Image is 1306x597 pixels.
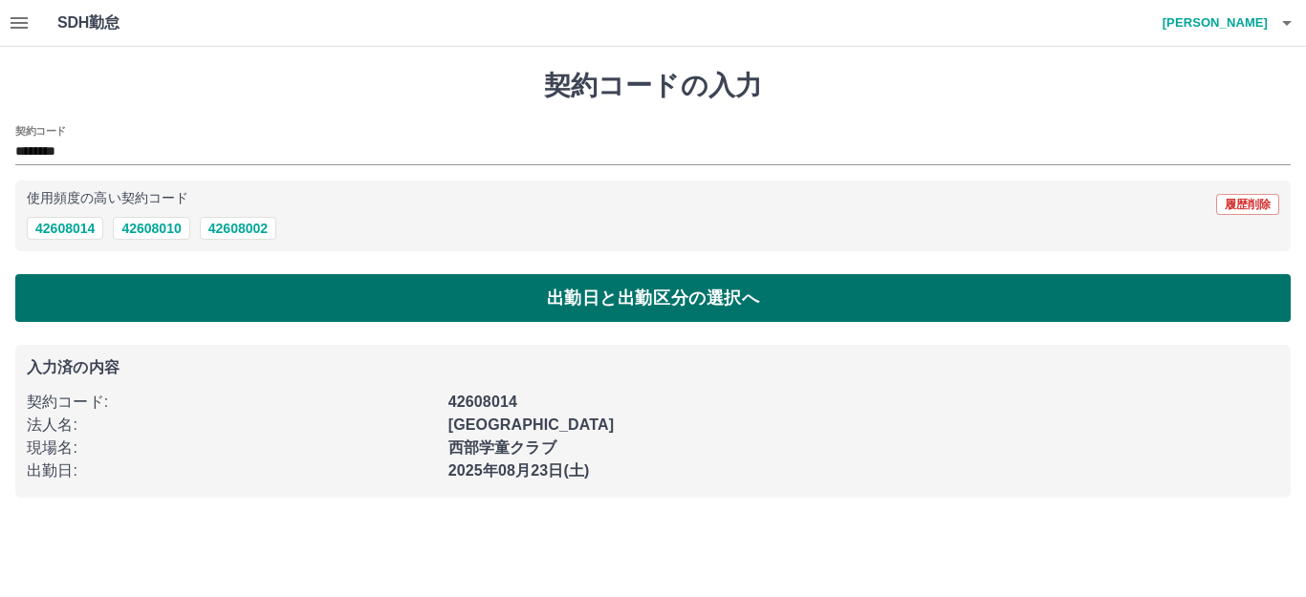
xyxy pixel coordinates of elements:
[448,394,517,410] b: 42608014
[448,416,615,433] b: [GEOGRAPHIC_DATA]
[27,192,188,205] p: 使用頻度の高い契約コード
[27,217,103,240] button: 42608014
[113,217,189,240] button: 42608010
[27,360,1279,375] p: 入力済の内容
[27,391,437,414] p: 契約コード :
[15,70,1291,102] h1: 契約コードの入力
[1216,194,1279,215] button: 履歴削除
[15,123,66,139] h2: 契約コード
[448,439,556,456] b: 西部学童クラブ
[27,437,437,459] p: 現場名 :
[448,462,590,479] b: 2025年08月23日(土)
[200,217,276,240] button: 42608002
[15,274,1291,322] button: 出勤日と出勤区分の選択へ
[27,459,437,482] p: 出勤日 :
[27,414,437,437] p: 法人名 :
